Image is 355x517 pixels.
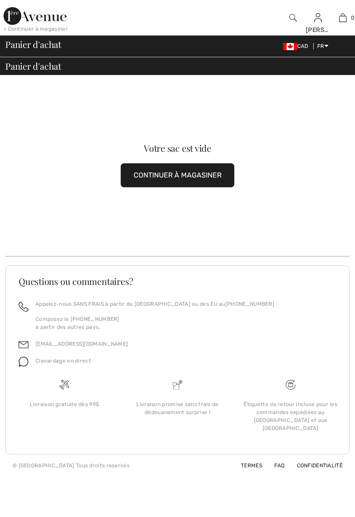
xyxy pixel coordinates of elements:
img: Livraison promise sans frais de dédouanement surprise&nbsp;! [173,380,182,390]
img: 1ère Avenue [4,7,67,25]
button: CONTINUER À MAGASINER [121,163,234,187]
img: recherche [289,12,297,23]
span: Clavardage en direct [35,358,91,364]
img: call [19,302,28,312]
div: © [GEOGRAPHIC_DATA] Tous droits reservés [12,462,130,470]
span: 0 [351,14,355,22]
span: CAD [283,43,312,49]
img: Livraison gratuite dès 99$ [286,380,296,390]
p: Composez le [PHONE_NUMBER] à partir des autres pays. [35,315,274,331]
img: Mon panier [339,12,347,23]
div: Livraison gratuite dès 99$ [15,400,114,408]
span: FR [317,43,328,49]
img: Canadian Dollar [283,43,297,50]
a: Se connecter [314,13,322,22]
div: Étiquette de retour incluse pour les commandes expédiées au [GEOGRAPHIC_DATA] et aux [GEOGRAPHIC_... [241,400,340,432]
a: FAQ [264,462,284,469]
a: Termes [230,462,262,469]
img: Mes infos [314,12,322,23]
div: < Continuer à magasiner [4,25,68,33]
h3: Questions ou commentaires? [19,277,336,286]
a: [PHONE_NUMBER] [225,301,274,307]
span: Panier d'achat [5,40,61,49]
img: Livraison gratuite dès 99$ [59,380,69,390]
a: Confidentialité [286,462,343,469]
span: Panier d'achat [5,62,61,71]
div: [PERSON_NAME] [306,25,330,35]
div: Livraison promise sans frais de dédouanement surprise ! [128,400,227,416]
a: [EMAIL_ADDRESS][DOMAIN_NAME] [35,341,128,347]
img: email [19,340,28,350]
img: chat [19,357,28,367]
p: Appelez-nous SANS FRAIS à partir du [GEOGRAPHIC_DATA] ou des EU au [35,300,274,308]
a: 0 [331,12,355,23]
div: Votre sac est vide [23,144,332,153]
